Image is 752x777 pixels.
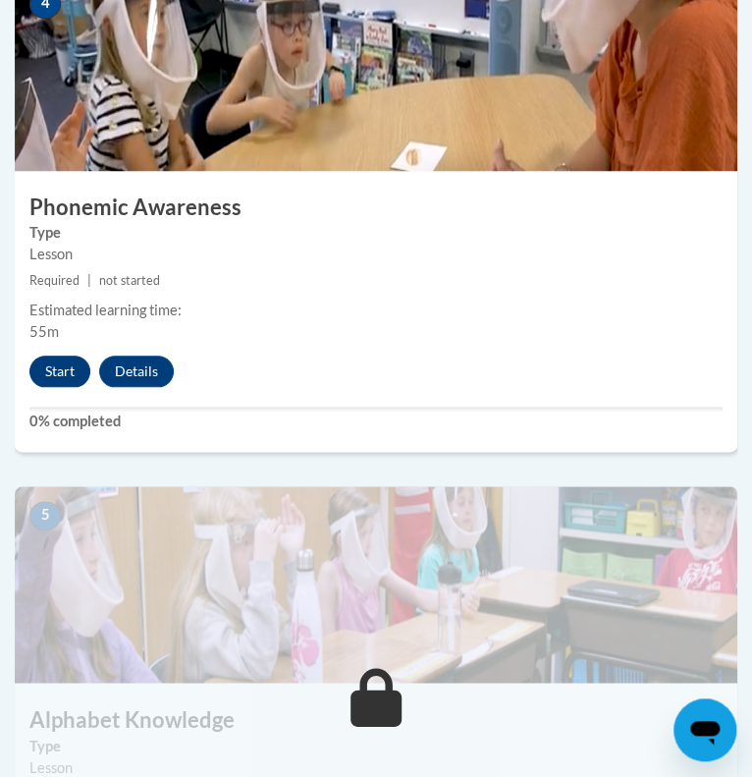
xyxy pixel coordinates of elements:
[29,323,59,340] span: 55m
[15,193,737,223] h3: Phonemic Awareness
[29,411,723,432] label: 0% completed
[29,300,723,321] div: Estimated learning time:
[29,735,723,756] label: Type
[99,273,159,288] span: not started
[87,273,91,288] span: |
[29,222,723,244] label: Type
[29,244,723,265] div: Lesson
[29,501,61,530] span: 5
[99,356,174,387] button: Details
[29,356,90,387] button: Start
[15,486,737,683] img: Course Image
[673,698,736,761] iframe: Button to launch messaging window
[29,273,80,288] span: Required
[15,704,737,735] h3: Alphabet Knowledge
